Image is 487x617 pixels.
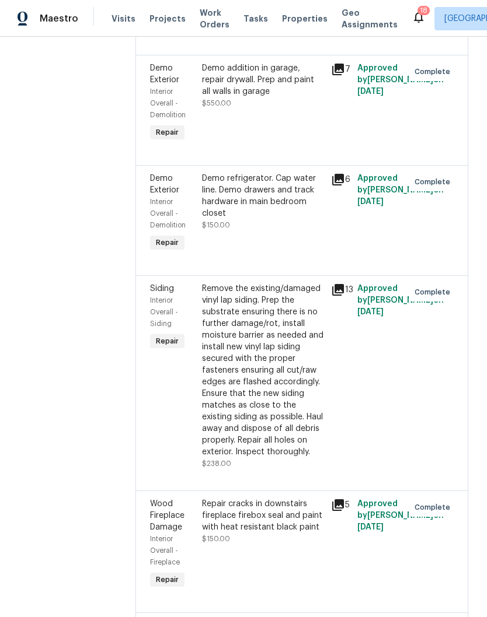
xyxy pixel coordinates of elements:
span: Complete [415,176,455,188]
span: Interior Overall - Demolition [150,198,186,229]
span: Projects [149,13,186,24]
span: Demo Exterior [150,174,179,194]
span: Repair [151,127,183,138]
span: Repair [151,574,183,586]
div: Demo refrigerator. Cap water line. Demo drawers and track hardware in main bedroom closet [202,173,325,219]
span: Complete [415,66,455,78]
span: $238.00 [202,460,231,467]
div: Demo addition in garage, repair drywall. Prep and paint all walls in garage [202,62,325,97]
span: Approved by [PERSON_NAME] on [357,285,444,316]
span: [DATE] [357,308,384,316]
span: $550.00 [202,100,231,107]
span: Complete [415,286,455,298]
span: Interior Overall - Demolition [150,88,186,118]
span: Demo Exterior [150,64,179,84]
span: Properties [282,13,328,24]
div: 6 [331,173,350,187]
span: $150.00 [202,222,230,229]
div: 13 [331,283,350,297]
span: Wood Fireplace Damage [150,500,185,531]
div: Repair cracks in downstairs fireplace firebox seal and paint with heat resistant black paint [202,498,325,533]
span: Repair [151,237,183,248]
span: $150.00 [202,535,230,542]
span: [DATE] [357,87,384,96]
span: Approved by [PERSON_NAME] on [357,174,444,206]
div: Remove the existing/damaged vinyl lap siding. Prep the substrate ensuring there is no further dam... [202,283,325,458]
div: 18 [420,5,427,16]
span: Siding [150,285,174,293]
span: Approved by [PERSON_NAME] on [357,500,444,531]
span: Work Orders [200,7,229,30]
span: Approved by [PERSON_NAME] on [357,64,444,96]
span: [DATE] [357,523,384,531]
div: 7 [331,62,350,76]
span: Visits [112,13,135,24]
span: Tasks [243,15,268,23]
span: [DATE] [357,198,384,206]
div: 5 [331,498,350,512]
span: Interior Overall - Fireplace [150,535,180,566]
span: Repair [151,335,183,347]
span: Interior Overall - Siding [150,297,178,327]
span: Complete [415,502,455,513]
span: Geo Assignments [342,7,398,30]
span: Maestro [40,13,78,24]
